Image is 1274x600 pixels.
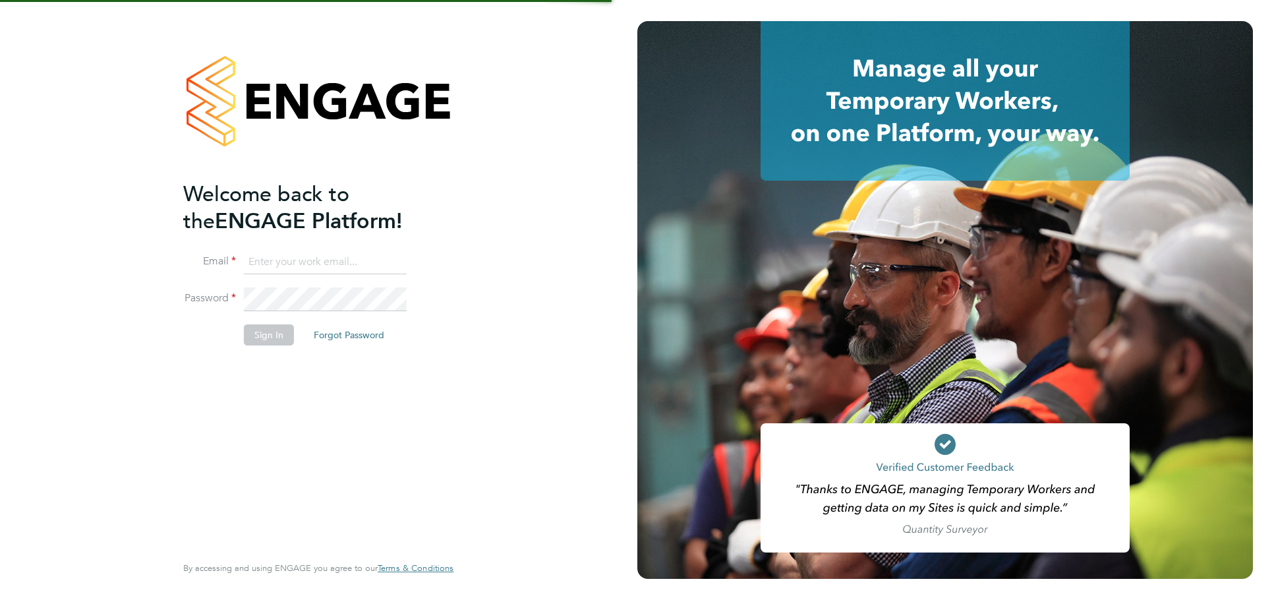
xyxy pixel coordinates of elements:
button: Sign In [244,324,294,345]
label: Email [183,255,236,268]
button: Forgot Password [303,324,395,345]
label: Password [183,291,236,305]
span: Terms & Conditions [378,562,453,574]
a: Terms & Conditions [378,563,453,574]
h2: ENGAGE Platform! [183,181,440,235]
input: Enter your work email... [244,251,407,274]
span: By accessing and using ENGAGE you agree to our [183,562,453,574]
span: Welcome back to the [183,181,349,234]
